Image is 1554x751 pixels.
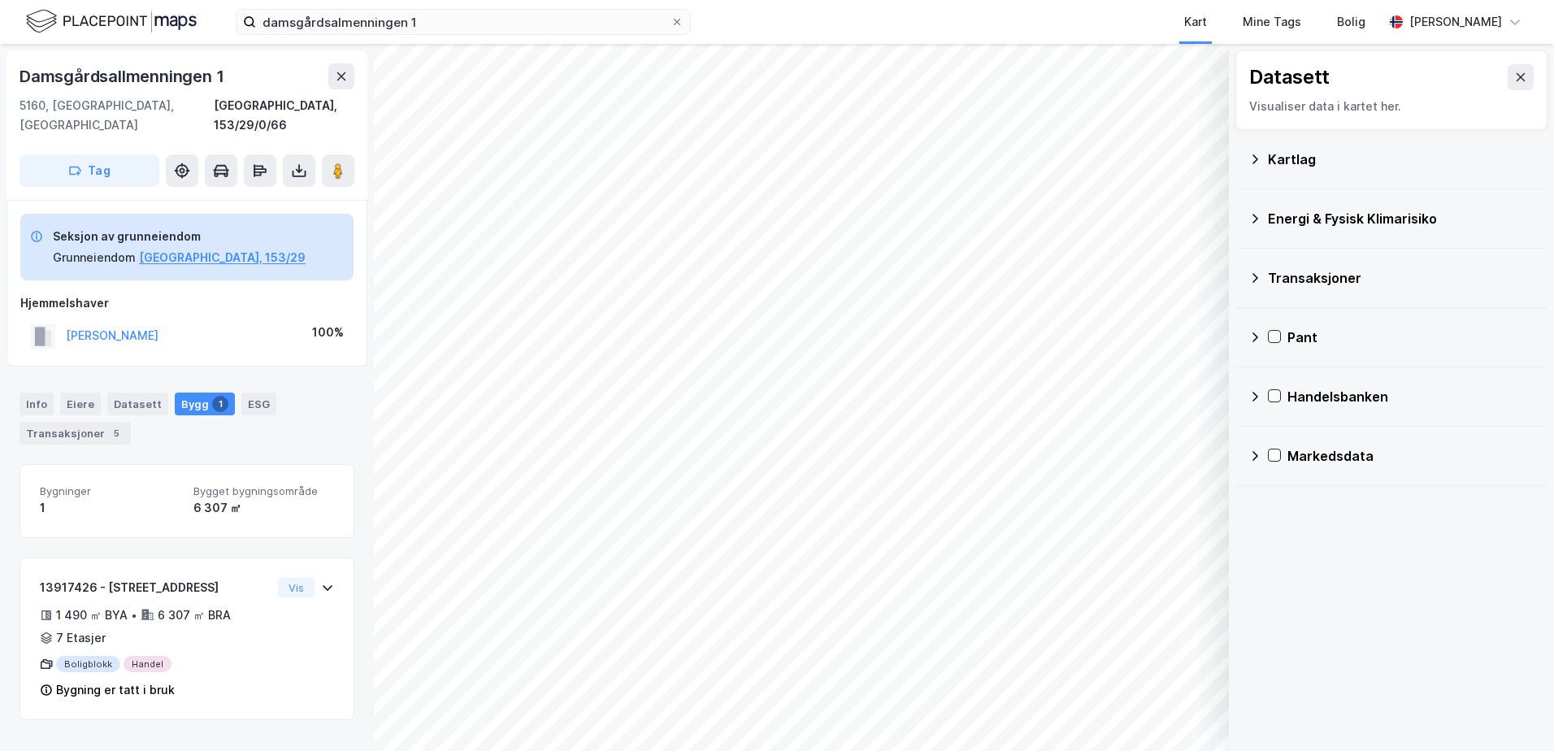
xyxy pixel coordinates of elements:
[56,628,106,648] div: 7 Etasjer
[1287,387,1534,406] div: Handelsbanken
[278,578,315,597] button: Vis
[20,154,159,187] button: Tag
[241,393,276,415] div: ESG
[193,484,334,498] span: Bygget bygningsområde
[20,96,214,135] div: 5160, [GEOGRAPHIC_DATA], [GEOGRAPHIC_DATA]
[139,248,306,267] button: [GEOGRAPHIC_DATA], 153/29
[26,7,197,36] img: logo.f888ab2527a4732fd821a326f86c7f29.svg
[40,484,180,498] span: Bygninger
[20,393,54,415] div: Info
[212,396,228,412] div: 1
[20,293,354,313] div: Hjemmelshaver
[175,393,235,415] div: Bygg
[1473,673,1554,751] div: Kontrollprogram for chat
[20,63,227,89] div: Damsgårdsallmenningen 1
[53,227,306,246] div: Seksjon av grunneiendom
[53,248,136,267] div: Grunneiendom
[1287,328,1534,347] div: Pant
[108,425,124,441] div: 5
[1337,12,1365,32] div: Bolig
[214,96,354,135] div: [GEOGRAPHIC_DATA], 153/29/0/66
[56,606,128,625] div: 1 490 ㎡ BYA
[1243,12,1301,32] div: Mine Tags
[193,498,334,518] div: 6 307 ㎡
[60,393,101,415] div: Eiere
[56,680,175,700] div: Bygning er tatt i bruk
[20,422,131,445] div: Transaksjoner
[1268,150,1534,169] div: Kartlag
[40,578,271,597] div: 13917426 - [STREET_ADDRESS]
[312,323,344,342] div: 100%
[1249,97,1534,116] div: Visualiser data i kartet her.
[1409,12,1502,32] div: [PERSON_NAME]
[1268,209,1534,228] div: Energi & Fysisk Klimarisiko
[40,498,180,518] div: 1
[1268,268,1534,288] div: Transaksjoner
[256,10,671,34] input: Søk på adresse, matrikkel, gårdeiere, leietakere eller personer
[158,606,231,625] div: 6 307 ㎡ BRA
[107,393,168,415] div: Datasett
[1184,12,1207,32] div: Kart
[1287,446,1534,466] div: Markedsdata
[131,609,137,622] div: •
[1473,673,1554,751] iframe: Chat Widget
[1249,64,1330,90] div: Datasett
